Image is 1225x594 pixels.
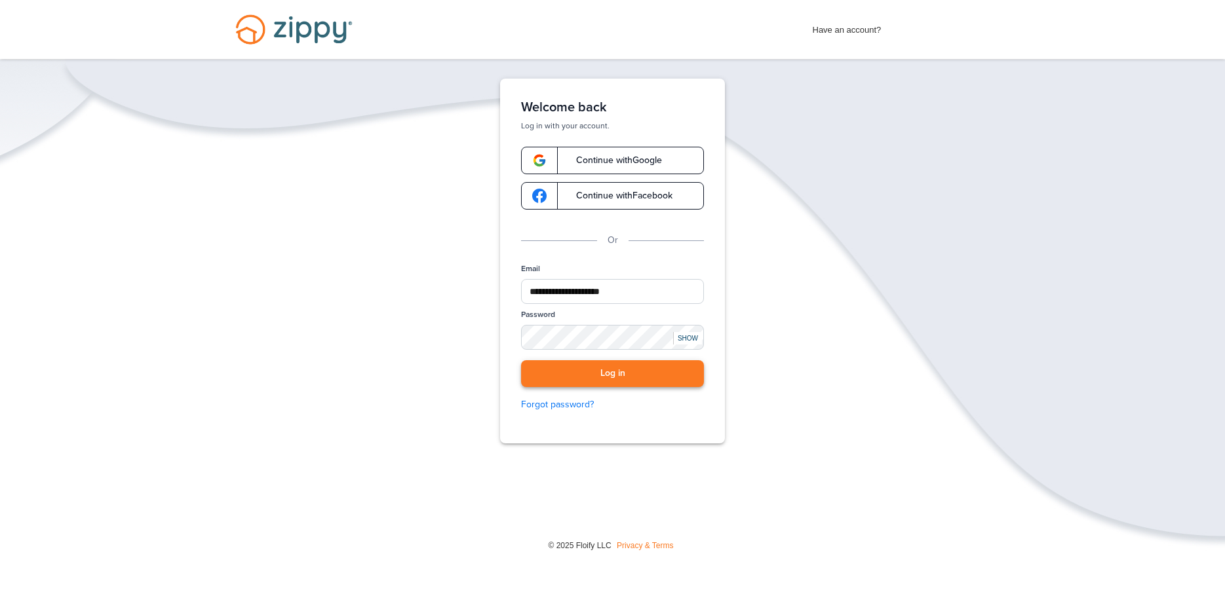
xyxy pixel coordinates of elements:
[521,398,704,412] a: Forgot password?
[563,156,662,165] span: Continue with Google
[521,309,555,320] label: Password
[521,147,704,174] a: google-logoContinue withGoogle
[532,153,547,168] img: google-logo
[548,541,611,550] span: © 2025 Floify LLC
[521,263,540,274] label: Email
[521,360,704,387] button: Log in
[673,332,702,344] div: SHOW
[521,121,704,131] p: Log in with your account.
[521,100,704,115] h1: Welcome back
[608,233,618,248] p: Or
[563,191,672,200] span: Continue with Facebook
[813,16,882,37] span: Have an account?
[617,541,673,550] a: Privacy & Terms
[521,279,704,304] input: Email
[532,189,547,203] img: google-logo
[521,325,704,350] input: Password
[521,182,704,210] a: google-logoContinue withFacebook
